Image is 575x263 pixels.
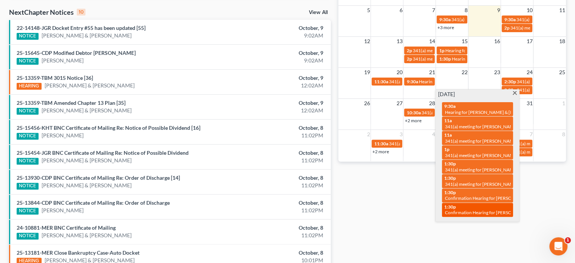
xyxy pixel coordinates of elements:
div: NOTICE [17,183,39,190]
div: October, 8 [226,249,323,257]
span: Hearing for [PERSON_NAME] & [PERSON_NAME] [445,48,544,53]
span: 341(a) meeting for [PERSON_NAME] [445,153,518,158]
div: 9:02AM [226,32,323,39]
a: [PERSON_NAME] [42,57,84,64]
span: [DATE] [438,90,455,98]
a: View All [309,10,328,15]
div: NOTICE [17,233,39,240]
span: 341(a) meeting for [PERSON_NAME] [412,56,485,62]
span: 21 [428,68,436,77]
a: [PERSON_NAME] [42,132,84,139]
div: October, 8 [226,199,323,207]
span: 31 [525,99,533,108]
span: 341(a) meeting for [PERSON_NAME] [445,181,518,187]
div: October, 9 [226,74,323,82]
span: 4 [431,130,436,139]
div: NOTICE [17,33,39,40]
span: 5 [366,6,370,15]
span: 8 [463,6,468,15]
div: 11:02PM [226,182,323,189]
a: +2 more [405,118,421,123]
span: 13 [395,37,403,46]
span: 19 [363,68,370,77]
div: October, 9 [226,99,323,107]
a: [PERSON_NAME] & [PERSON_NAME] [42,232,132,239]
span: 1:30p [444,190,456,195]
span: 7 [431,6,436,15]
span: 9:30a [439,17,450,22]
span: 25 [558,68,566,77]
a: 25-13181-MER Close Bankruptcy Case-Auto Docket [17,249,139,256]
a: [PERSON_NAME] & [PERSON_NAME] [42,157,132,164]
span: 14 [428,37,436,46]
span: 341(a) meeting for [PERSON_NAME] [445,167,518,173]
span: 1:30p [444,161,456,167]
span: 11a [444,132,452,138]
span: 341(a) meeting for [PERSON_NAME] [389,79,462,84]
span: 9:30a [406,79,418,84]
a: 24-10881-MER BNC Certificate of Mailing [17,224,116,231]
div: 11:02PM [226,232,323,239]
span: 11 [558,6,566,15]
span: Hearing for [PERSON_NAME] [418,79,477,84]
span: 1:30p [444,175,456,181]
span: 23 [493,68,501,77]
div: NOTICE [17,158,39,165]
div: 12:02AM [226,107,323,114]
div: HEARING [17,83,42,90]
a: 25-15645-CDP Modified Debtor [PERSON_NAME] [17,50,136,56]
div: 10 [77,9,85,16]
span: 1 [565,237,571,243]
span: 1:30p [439,56,451,62]
div: October, 9 [226,24,323,32]
span: 22 [460,68,468,77]
span: 2 [366,130,370,139]
span: 341(a) meeting for [PERSON_NAME] [421,110,494,115]
a: 25-13359-TBM 3015 Notice [36] [17,75,93,81]
span: 27 [395,99,403,108]
span: 9:30a [444,103,456,109]
span: 1 [561,99,566,108]
span: 1:30p [444,204,456,210]
span: 3 [398,130,403,139]
a: 25-13359-TBM Amended Chapter 13 Plan [35] [17,100,126,106]
div: October, 8 [226,174,323,182]
a: 22-14148-JGR Docket Entry #55 has been updated [55] [17,25,146,31]
span: 2p [504,25,509,31]
div: NOTICE [17,133,39,140]
span: Confirmation Hearing for [PERSON_NAME] [445,210,532,215]
span: 7 [529,130,533,139]
span: 24 [525,68,533,77]
span: 18 [558,37,566,46]
span: 12 [363,37,370,46]
a: 25-15456-KHT BNC Certificate of Mailing Re: Notice of Possible Dividend [16] [17,124,200,131]
span: 11:30a [374,141,388,146]
span: Confirmation Hearing for [PERSON_NAME] [445,195,532,201]
span: 341(a) meeting for [PERSON_NAME] [445,138,518,144]
div: October, 9 [226,49,323,57]
div: October, 8 [226,124,323,132]
a: +2 more [372,149,389,154]
a: [PERSON_NAME] & [PERSON_NAME] [42,107,132,114]
span: Hearing for [PERSON_NAME] & [PERSON_NAME] [451,56,550,62]
span: 26 [363,99,370,108]
span: 10 [525,6,533,15]
span: 10:30a [406,110,420,115]
div: NOTICE [17,108,39,115]
span: 1p [439,48,444,53]
span: 8 [561,130,566,139]
span: 2:30p [504,87,516,93]
span: 341(a) meeting for [PERSON_NAME] [445,124,518,129]
a: [PERSON_NAME] & [PERSON_NAME] [42,32,132,39]
span: 2p [406,48,412,53]
span: 16 [493,37,501,46]
a: 25-15454-JGR BNC Certificate of Mailing Re: Notice of Possible Dividend [17,149,189,156]
div: 12:02AM [226,82,323,89]
div: 11:02PM [226,207,323,214]
div: NOTICE [17,208,39,215]
a: [PERSON_NAME] & [PERSON_NAME] [42,182,132,189]
a: [PERSON_NAME] [42,207,84,214]
span: 2:30p [504,79,516,84]
div: October, 8 [226,224,323,232]
span: 28 [428,99,436,108]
